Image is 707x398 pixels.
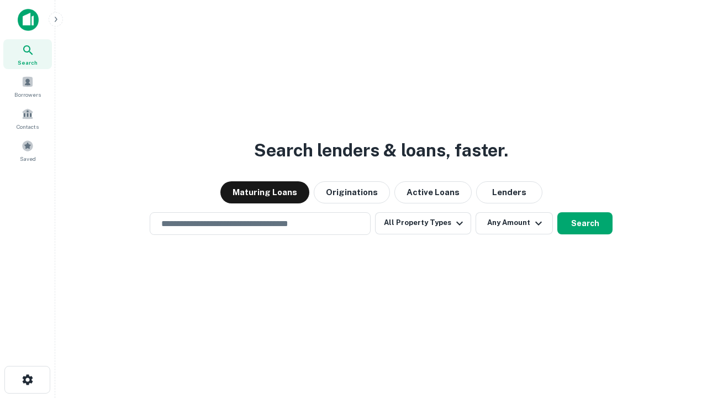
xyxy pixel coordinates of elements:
[3,103,52,133] a: Contacts
[3,71,52,101] a: Borrowers
[220,181,309,203] button: Maturing Loans
[14,90,41,99] span: Borrowers
[18,9,39,31] img: capitalize-icon.png
[3,39,52,69] a: Search
[476,181,542,203] button: Lenders
[18,58,38,67] span: Search
[254,137,508,164] h3: Search lenders & loans, faster.
[375,212,471,234] button: All Property Types
[394,181,472,203] button: Active Loans
[476,212,553,234] button: Any Amount
[652,310,707,363] iframe: Chat Widget
[557,212,613,234] button: Search
[314,181,390,203] button: Originations
[20,154,36,163] span: Saved
[17,122,39,131] span: Contacts
[3,135,52,165] a: Saved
